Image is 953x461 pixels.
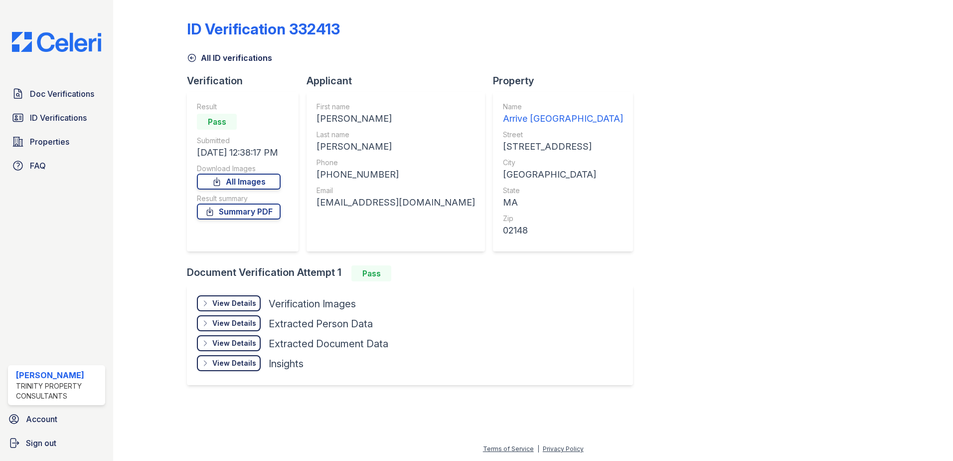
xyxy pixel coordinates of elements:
[30,160,46,172] span: FAQ
[307,74,493,88] div: Applicant
[26,413,57,425] span: Account
[351,265,391,281] div: Pass
[4,433,109,453] a: Sign out
[212,298,256,308] div: View Details
[4,32,109,52] img: CE_Logo_Blue-a8612792a0a2168367f1c8372b55b34899dd931a85d93a1a3d3e32e68fde9ad4.png
[187,265,641,281] div: Document Verification Attempt 1
[503,102,623,112] div: Name
[317,130,475,140] div: Last name
[269,297,356,311] div: Verification Images
[269,337,388,351] div: Extracted Document Data
[317,168,475,182] div: [PHONE_NUMBER]
[503,140,623,154] div: [STREET_ADDRESS]
[493,74,641,88] div: Property
[8,84,105,104] a: Doc Verifications
[197,194,281,204] div: Result summary
[317,186,475,196] div: Email
[197,204,281,220] a: Summary PDF
[187,52,272,64] a: All ID verifications
[317,158,475,168] div: Phone
[317,112,475,126] div: [PERSON_NAME]
[537,445,539,453] div: |
[197,114,237,130] div: Pass
[503,130,623,140] div: Street
[30,136,69,148] span: Properties
[212,318,256,328] div: View Details
[317,140,475,154] div: [PERSON_NAME]
[503,224,623,237] div: 02148
[8,132,105,152] a: Properties
[16,369,101,381] div: [PERSON_NAME]
[212,358,256,368] div: View Details
[187,74,307,88] div: Verification
[16,381,101,401] div: Trinity Property Consultants
[543,445,584,453] a: Privacy Policy
[8,108,105,128] a: ID Verifications
[503,158,623,168] div: City
[197,136,281,146] div: Submitted
[503,186,623,196] div: State
[212,338,256,348] div: View Details
[26,437,56,449] span: Sign out
[503,196,623,210] div: MA
[8,156,105,176] a: FAQ
[483,445,534,453] a: Terms of Service
[197,102,281,112] div: Result
[4,409,109,429] a: Account
[503,214,623,224] div: Zip
[503,168,623,182] div: [GEOGRAPHIC_DATA]
[187,20,340,38] div: ID Verification 332413
[197,174,281,190] a: All Images
[503,112,623,126] div: Arrive [GEOGRAPHIC_DATA]
[269,317,373,331] div: Extracted Person Data
[317,102,475,112] div: First name
[30,88,94,100] span: Doc Verifications
[269,357,304,371] div: Insights
[317,196,475,210] div: [EMAIL_ADDRESS][DOMAIN_NAME]
[503,102,623,126] a: Name Arrive [GEOGRAPHIC_DATA]
[197,146,281,160] div: [DATE] 12:38:17 PM
[197,164,281,174] div: Download Images
[30,112,87,124] span: ID Verifications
